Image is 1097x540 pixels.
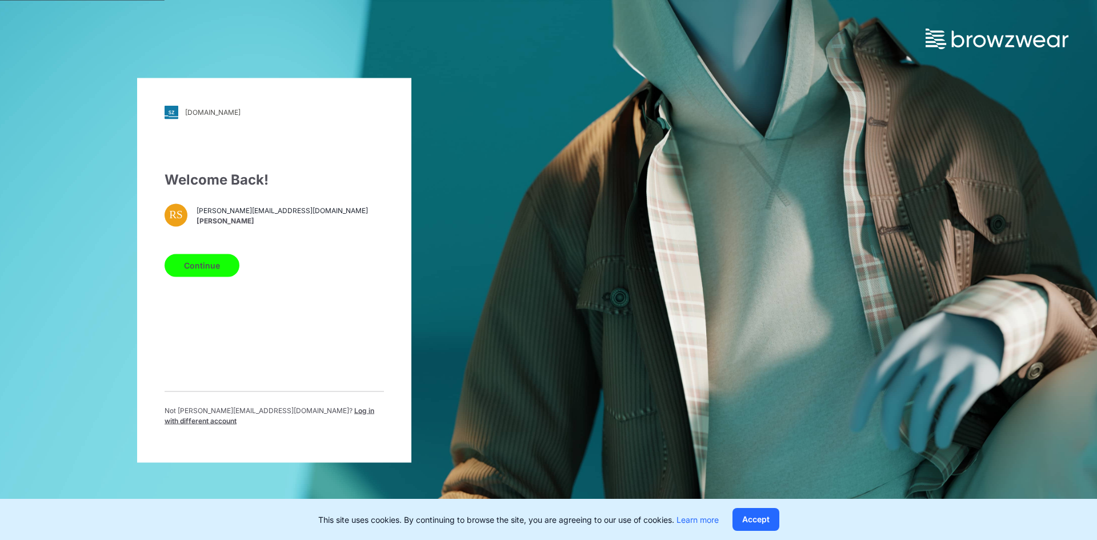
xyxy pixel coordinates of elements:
[165,254,239,277] button: Continue
[165,203,187,226] div: RS
[197,206,368,216] span: [PERSON_NAME][EMAIL_ADDRESS][DOMAIN_NAME]
[165,105,178,119] img: svg+xml;base64,PHN2ZyB3aWR0aD0iMjgiIGhlaWdodD0iMjgiIHZpZXdCb3g9IjAgMCAyOCAyOCIgZmlsbD0ibm9uZSIgeG...
[676,515,719,525] a: Learn more
[165,405,384,426] p: Not [PERSON_NAME][EMAIL_ADDRESS][DOMAIN_NAME] ?
[197,216,368,226] span: [PERSON_NAME]
[165,169,384,190] div: Welcome Back!
[732,508,779,531] button: Accept
[318,514,719,526] p: This site uses cookies. By continuing to browse the site, you are agreeing to our use of cookies.
[185,108,241,117] div: [DOMAIN_NAME]
[165,105,384,119] a: [DOMAIN_NAME]
[926,29,1068,49] img: browzwear-logo.73288ffb.svg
